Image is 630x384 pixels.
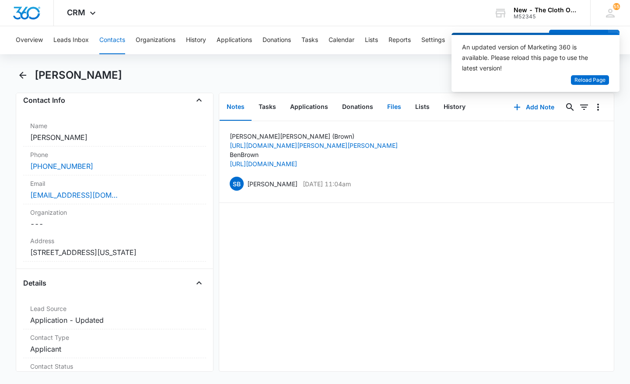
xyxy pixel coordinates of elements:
p: [PERSON_NAME] [247,179,297,189]
label: Contact Status [30,362,199,371]
h1: [PERSON_NAME] [35,69,122,82]
button: Organizations [136,26,175,54]
button: Add Contact [549,30,608,51]
dd: [PERSON_NAME] [30,132,199,143]
h4: Details [23,278,46,288]
button: Overflow Menu [591,100,605,114]
button: Lists [365,26,378,54]
button: Calendar [329,26,354,54]
label: Contact Type [30,333,199,342]
label: Address [30,236,199,245]
dd: [STREET_ADDRESS][US_STATE] [30,247,199,258]
a: [EMAIL_ADDRESS][DOMAIN_NAME] [30,190,118,200]
div: Name[PERSON_NAME] [23,118,206,147]
button: Tasks [301,26,318,54]
div: Lead SourceApplication - Updated [23,300,206,329]
button: Contacts [99,26,125,54]
label: Name [30,121,199,130]
button: Files [380,94,408,121]
button: Donations [335,94,380,121]
dd: --- [30,219,199,229]
label: Email [30,179,199,188]
p: [DATE] 11:04am [303,179,351,189]
label: Lead Source [30,304,199,313]
div: notifications count [613,3,620,10]
span: SB [230,177,244,191]
button: Settings [421,26,445,54]
div: Address[STREET_ADDRESS][US_STATE] [23,233,206,262]
button: Close [192,276,206,290]
div: Organization--- [23,204,206,233]
div: Phone[PHONE_NUMBER] [23,147,206,175]
span: CRM [67,8,85,17]
button: History [186,26,206,54]
button: Leads Inbox [53,26,89,54]
button: Tasks [252,94,283,121]
button: Back [16,68,29,82]
p: [PERSON_NAME] [PERSON_NAME] (Brown) [230,132,398,141]
button: Reports [388,26,411,54]
p: Ben Brown [230,150,398,159]
button: Lists [408,94,437,121]
a: [URL][DOMAIN_NAME][PERSON_NAME][PERSON_NAME] [230,142,398,149]
button: Overview [16,26,43,54]
button: Applications [217,26,252,54]
a: [URL][DOMAIN_NAME] [230,160,297,168]
span: Reload Page [574,76,605,84]
div: An updated version of Marketing 360 is available. Please reload this page to use the latest version! [462,42,598,73]
span: 55 [613,3,620,10]
h4: Contact Info [23,95,65,105]
div: account id [514,14,577,20]
div: account name [514,7,577,14]
button: Notes [220,94,252,121]
div: Contact TypeApplicant [23,329,206,358]
button: Filters [577,100,591,114]
button: Applications [283,94,335,121]
label: Organization [30,208,199,217]
button: Close [192,93,206,107]
div: Email[EMAIL_ADDRESS][DOMAIN_NAME] [23,175,206,204]
button: Donations [262,26,291,54]
button: Add Note [505,97,563,118]
button: Search... [563,100,577,114]
button: Reload Page [571,75,609,85]
button: History [437,94,472,121]
label: Phone [30,150,199,159]
dd: Applicant [30,344,199,354]
dd: Application - Updated [30,315,199,325]
a: [PHONE_NUMBER] [30,161,93,171]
